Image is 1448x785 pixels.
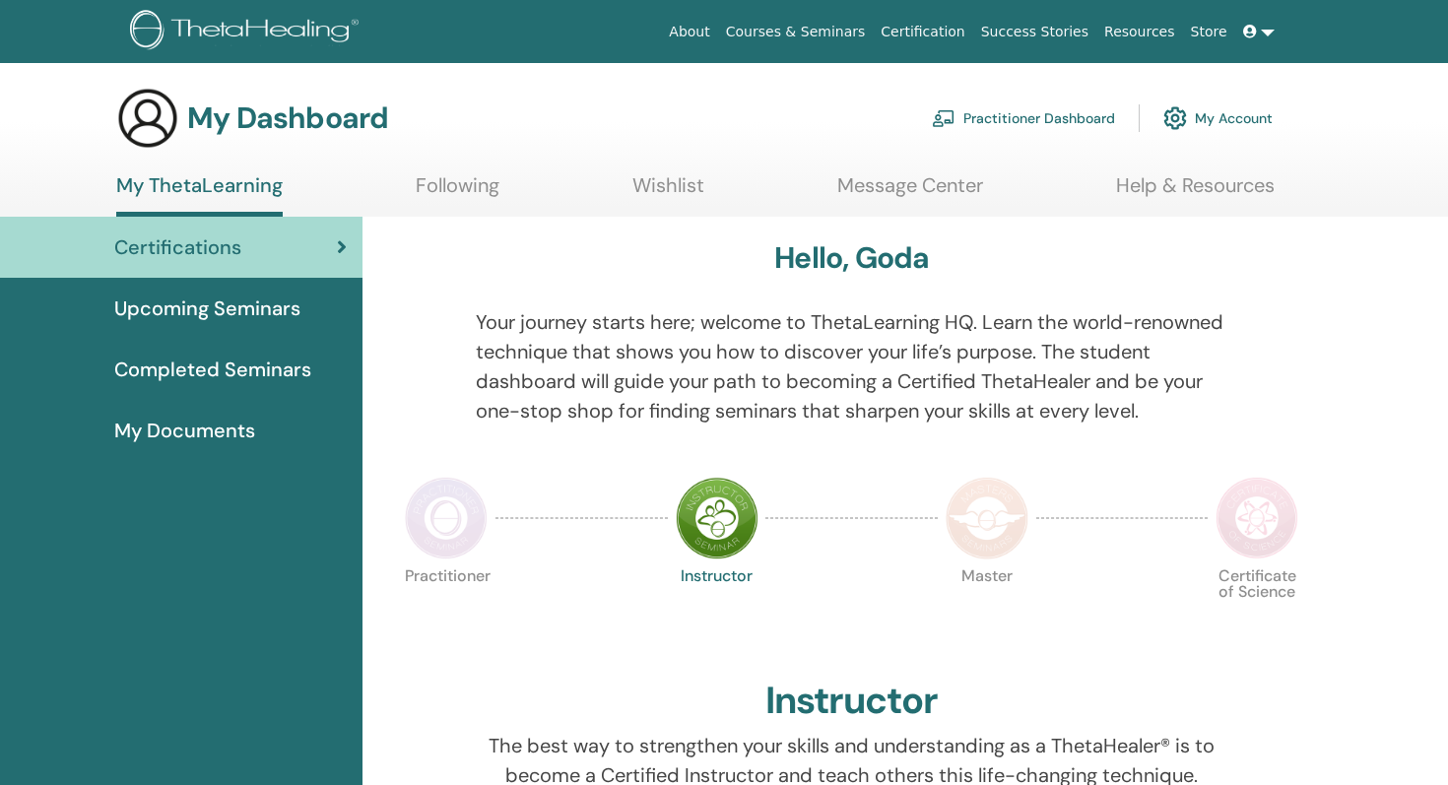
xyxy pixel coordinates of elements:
[765,679,938,724] h2: Instructor
[932,109,955,127] img: chalkboard-teacher.svg
[661,14,717,50] a: About
[1096,14,1183,50] a: Resources
[946,568,1028,651] p: Master
[405,568,488,651] p: Practitioner
[837,173,983,212] a: Message Center
[1216,568,1298,651] p: Certificate of Science
[116,87,179,150] img: generic-user-icon.jpg
[676,568,758,651] p: Instructor
[873,14,972,50] a: Certification
[774,240,929,276] h3: Hello, Goda
[1216,477,1298,559] img: Certificate of Science
[187,100,388,136] h3: My Dashboard
[116,173,283,217] a: My ThetaLearning
[476,307,1228,425] p: Your journey starts here; welcome to ThetaLearning HQ. Learn the world-renowned technique that sh...
[1163,97,1273,140] a: My Account
[114,294,300,323] span: Upcoming Seminars
[114,416,255,445] span: My Documents
[973,14,1096,50] a: Success Stories
[130,10,365,54] img: logo.png
[932,97,1115,140] a: Practitioner Dashboard
[946,477,1028,559] img: Master
[114,232,241,262] span: Certifications
[405,477,488,559] img: Practitioner
[718,14,874,50] a: Courses & Seminars
[632,173,704,212] a: Wishlist
[416,173,499,212] a: Following
[1116,173,1275,212] a: Help & Resources
[1163,101,1187,135] img: cog.svg
[1183,14,1235,50] a: Store
[676,477,758,559] img: Instructor
[114,355,311,384] span: Completed Seminars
